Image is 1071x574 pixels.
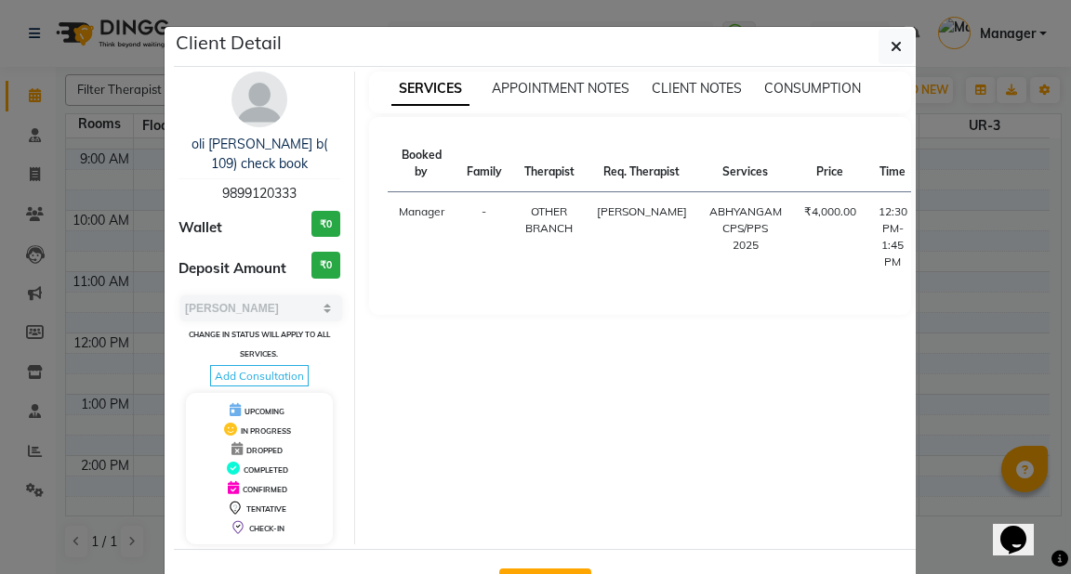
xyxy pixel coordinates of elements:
span: COMPLETED [244,465,288,475]
small: Change in status will apply to all services. [189,330,330,359]
a: oli [PERSON_NAME] b( 109) check book [192,136,327,172]
th: Req. Therapist [586,136,698,192]
span: DROPPED [246,446,283,455]
span: CHECK-IN [249,524,284,533]
th: Price [793,136,867,192]
th: Services [698,136,793,192]
span: Wallet [178,217,222,239]
td: 12:30 PM-1:45 PM [867,192,919,282]
th: Booked by [388,136,456,192]
span: TENTATIVE [246,504,286,514]
div: ₹4,000.00 [804,203,856,220]
h3: ₹0 [311,211,340,238]
td: Manager [388,192,456,282]
th: Time [867,136,919,192]
h3: ₹0 [311,252,340,279]
div: ABHYANGAM CPS/PPS 2025 [709,203,782,254]
img: avatar [231,72,287,127]
span: CONFIRMED [243,485,287,494]
span: [PERSON_NAME] [597,204,687,218]
td: - [456,192,513,282]
span: CLIENT NOTES [652,80,742,97]
h5: Client Detail [176,29,282,57]
th: Therapist [513,136,586,192]
th: Family [456,136,513,192]
iframe: chat widget [993,500,1052,555]
span: Deposit Amount [178,258,286,280]
span: IN PROGRESS [241,426,291,436]
span: OTHER BRANCH [525,204,573,235]
span: APPOINTMENT NOTES [492,80,629,97]
span: CONSUMPTION [764,80,861,97]
span: UPCOMING [245,407,284,416]
span: 9899120333 [222,185,297,202]
span: SERVICES [391,72,469,106]
span: Add Consultation [210,365,309,386]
